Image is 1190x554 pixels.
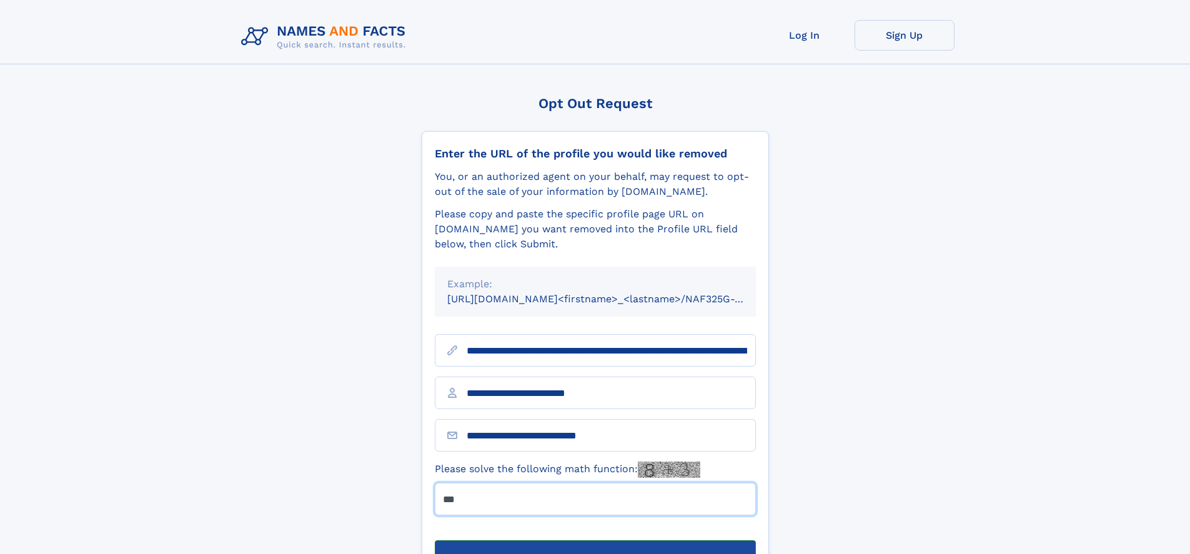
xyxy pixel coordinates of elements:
label: Please solve the following math function: [435,462,700,478]
a: Sign Up [855,20,954,51]
img: Logo Names and Facts [236,20,416,54]
a: Log In [755,20,855,51]
div: Enter the URL of the profile you would like removed [435,147,756,161]
div: You, or an authorized agent on your behalf, may request to opt-out of the sale of your informatio... [435,169,756,199]
div: Example: [447,277,743,292]
small: [URL][DOMAIN_NAME]<firstname>_<lastname>/NAF325G-xxxxxxxx [447,293,780,305]
div: Opt Out Request [422,96,769,111]
div: Please copy and paste the specific profile page URL on [DOMAIN_NAME] you want removed into the Pr... [435,207,756,252]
